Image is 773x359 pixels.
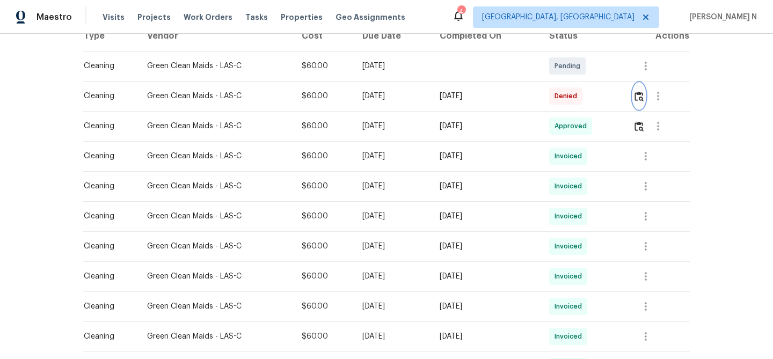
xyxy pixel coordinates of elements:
div: Green Clean Maids - LAS-C [147,181,285,192]
div: $60.00 [302,181,345,192]
span: Denied [555,91,581,101]
div: Cleaning [84,271,130,282]
div: Cleaning [84,301,130,312]
div: $60.00 [302,151,345,162]
span: Projects [137,12,171,23]
div: $60.00 [302,301,345,312]
span: Work Orders [184,12,232,23]
span: Invoiced [555,271,586,282]
th: Actions [624,21,690,51]
div: Green Clean Maids - LAS-C [147,91,285,101]
div: Cleaning [84,91,130,101]
div: [DATE] [362,271,422,282]
div: [DATE] [362,301,422,312]
div: Green Clean Maids - LAS-C [147,61,285,71]
div: Green Clean Maids - LAS-C [147,271,285,282]
div: [DATE] [440,121,532,131]
span: Properties [281,12,323,23]
div: $60.00 [302,211,345,222]
span: Approved [555,121,591,131]
span: Invoiced [555,241,586,252]
div: $60.00 [302,241,345,252]
div: $60.00 [302,121,345,131]
div: 4 [457,6,465,17]
th: Cost [293,21,353,51]
span: Invoiced [555,151,586,162]
span: Pending [555,61,585,71]
div: $60.00 [302,61,345,71]
div: $60.00 [302,91,345,101]
span: Invoiced [555,301,586,312]
span: Invoiced [555,331,586,342]
div: Cleaning [84,241,130,252]
div: [DATE] [440,151,532,162]
div: [DATE] [362,211,422,222]
div: Cleaning [84,211,130,222]
th: Status [541,21,624,51]
div: [DATE] [440,331,532,342]
span: Invoiced [555,181,586,192]
div: [DATE] [440,271,532,282]
span: Tasks [245,13,268,21]
div: [DATE] [440,91,532,101]
span: Invoiced [555,211,586,222]
div: [DATE] [362,121,422,131]
th: Vendor [138,21,294,51]
div: Green Clean Maids - LAS-C [147,151,285,162]
div: [DATE] [440,211,532,222]
div: Green Clean Maids - LAS-C [147,121,285,131]
div: [DATE] [362,331,422,342]
button: Review Icon [633,83,645,109]
div: Cleaning [84,331,130,342]
div: [DATE] [440,181,532,192]
span: [PERSON_NAME] N [685,12,757,23]
span: Geo Assignments [336,12,405,23]
div: Cleaning [84,181,130,192]
th: Completed On [431,21,541,51]
span: Visits [103,12,125,23]
span: [GEOGRAPHIC_DATA], [GEOGRAPHIC_DATA] [482,12,635,23]
th: Type [83,21,138,51]
div: Cleaning [84,151,130,162]
th: Due Date [354,21,431,51]
img: Review Icon [635,121,644,131]
button: Review Icon [633,113,645,139]
div: [DATE] [440,241,532,252]
div: $60.00 [302,331,345,342]
span: Maestro [37,12,72,23]
div: [DATE] [362,91,422,101]
div: $60.00 [302,271,345,282]
div: Green Clean Maids - LAS-C [147,331,285,342]
div: Green Clean Maids - LAS-C [147,301,285,312]
div: Cleaning [84,121,130,131]
div: [DATE] [362,61,422,71]
div: [DATE] [362,241,422,252]
div: Cleaning [84,61,130,71]
div: [DATE] [362,151,422,162]
div: Green Clean Maids - LAS-C [147,241,285,252]
img: Review Icon [635,91,644,101]
div: Green Clean Maids - LAS-C [147,211,285,222]
div: [DATE] [440,301,532,312]
div: [DATE] [362,181,422,192]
